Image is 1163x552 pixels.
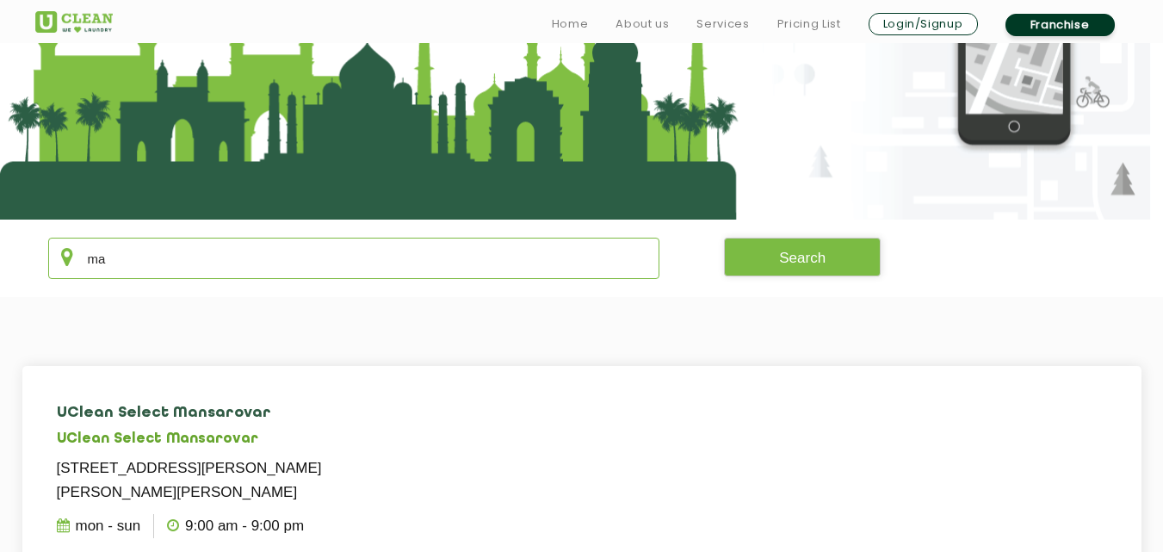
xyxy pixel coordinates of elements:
[724,238,881,276] button: Search
[777,14,841,34] a: Pricing List
[57,514,141,538] p: Mon - Sun
[167,514,304,538] p: 9:00 AM - 9:00 PM
[1005,14,1115,36] a: Franchise
[48,238,660,279] input: Enter city/area/pin Code
[869,13,978,35] a: Login/Signup
[57,456,363,505] p: [STREET_ADDRESS][PERSON_NAME][PERSON_NAME][PERSON_NAME]
[57,431,363,448] h5: UClean Select Mansarovar
[57,405,363,422] h4: UClean Select Mansarovar
[616,14,669,34] a: About us
[552,14,589,34] a: Home
[35,11,113,33] img: UClean Laundry and Dry Cleaning
[696,14,749,34] a: Services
